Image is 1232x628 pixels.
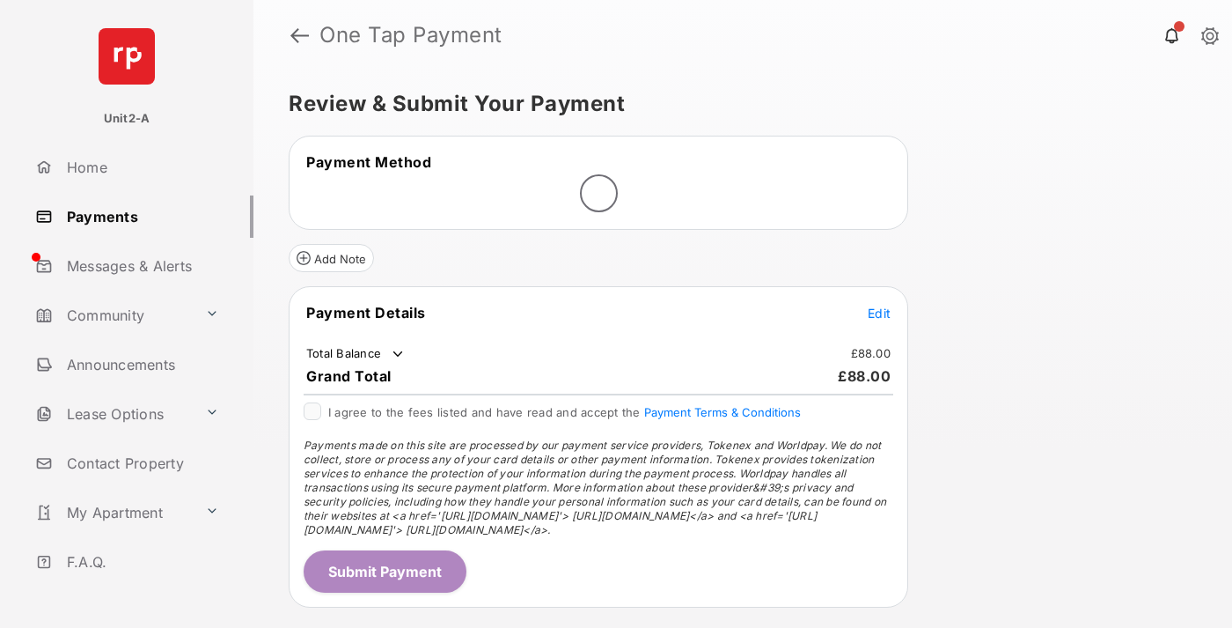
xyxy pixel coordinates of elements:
[99,28,155,85] img: svg+xml;base64,PHN2ZyB4bWxucz0iaHR0cDovL3d3dy53My5vcmcvMjAwMC9zdmciIHdpZHRoPSI2NCIgaGVpZ2h0PSI2NC...
[289,93,1183,115] h5: Review & Submit Your Payment
[644,405,801,419] button: I agree to the fees listed and have read and accept the
[28,146,253,188] a: Home
[328,405,801,419] span: I agree to the fees listed and have read and accept the
[305,345,407,363] td: Total Balance
[28,294,198,336] a: Community
[304,439,886,536] span: Payments made on this site are processed by our payment service providers, Tokenex and Worldpay. ...
[319,25,502,46] strong: One Tap Payment
[28,393,198,435] a: Lease Options
[28,196,253,238] a: Payments
[838,367,891,385] span: £88.00
[104,110,150,128] p: Unit2-A
[304,550,466,593] button: Submit Payment
[868,306,891,321] span: Edit
[289,244,374,272] button: Add Note
[306,304,426,321] span: Payment Details
[28,442,253,484] a: Contact Property
[28,344,253,386] a: Announcements
[28,541,253,583] a: F.A.Q.
[28,245,253,287] a: Messages & Alerts
[28,491,198,534] a: My Apartment
[306,153,431,171] span: Payment Method
[868,304,891,321] button: Edit
[306,367,392,385] span: Grand Total
[850,345,892,361] td: £88.00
